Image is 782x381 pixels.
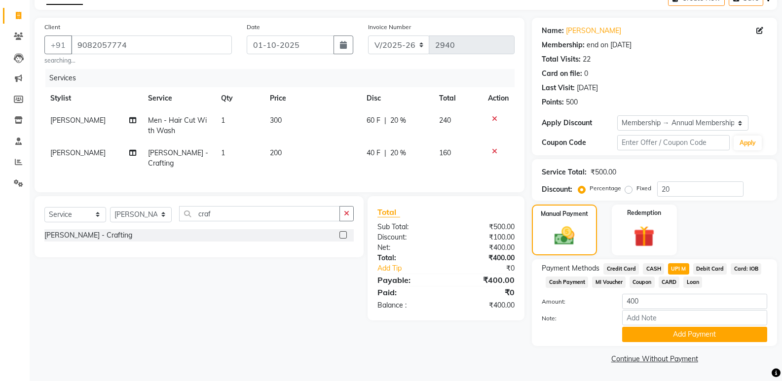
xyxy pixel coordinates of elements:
label: Redemption [627,208,661,217]
span: Total [377,207,400,217]
div: Total Visits: [542,54,581,65]
div: 0 [584,69,588,79]
th: Price [264,87,361,109]
span: Debit Card [693,263,727,275]
div: Discount: [370,232,446,242]
div: ₹0 [446,286,522,298]
span: MI Voucher [592,277,626,288]
span: 1 [221,116,225,125]
div: Balance : [370,300,446,311]
img: _gift.svg [627,223,661,249]
div: ₹500.00 [446,222,522,232]
label: Percentage [590,184,621,193]
th: Service [142,87,215,109]
th: Action [482,87,515,109]
label: Note: [534,314,614,323]
span: Payment Methods [542,263,599,274]
span: | [384,115,386,126]
div: Total: [370,253,446,263]
a: Add Tip [370,263,459,274]
span: [PERSON_NAME] - Crafting [148,148,208,168]
button: +91 [44,35,72,54]
div: Payable: [370,274,446,286]
span: [PERSON_NAME] [50,116,106,125]
span: Credit Card [603,263,639,275]
span: 200 [270,148,282,157]
span: 40 F [367,148,380,158]
div: [PERSON_NAME] - Crafting [44,230,132,241]
div: ₹400.00 [446,274,522,286]
div: Name: [542,26,564,36]
div: 500 [566,97,578,107]
span: Coupon [630,277,655,288]
a: Continue Without Payment [534,354,775,364]
input: Enter Offer / Coupon Code [617,135,730,150]
div: Paid: [370,286,446,298]
div: Apply Discount [542,118,617,128]
div: ₹500.00 [591,167,616,177]
th: Total [433,87,482,109]
label: Client [44,23,60,32]
label: Amount: [534,297,614,306]
input: Amount [622,294,767,309]
div: Card on file: [542,69,582,79]
input: Search by Name/Mobile/Email/Code [71,35,232,54]
div: Points: [542,97,564,107]
span: Cash Payment [546,277,588,288]
span: Men - Hair Cut With Wash [148,116,207,135]
div: Net: [370,242,446,253]
span: CARD [659,277,680,288]
span: UPI M [668,263,689,275]
span: CASH [643,263,664,275]
input: Search or Scan [179,206,340,221]
span: | [384,148,386,158]
div: Discount: [542,184,572,195]
img: _cash.svg [548,224,581,247]
div: ₹0 [459,263,522,274]
div: [DATE] [577,83,598,93]
div: Services [45,69,522,87]
div: ₹400.00 [446,300,522,311]
div: end on [DATE] [587,40,632,50]
a: [PERSON_NAME] [566,26,621,36]
span: 160 [439,148,451,157]
span: [PERSON_NAME] [50,148,106,157]
input: Add Note [622,310,767,325]
span: 240 [439,116,451,125]
div: 22 [583,54,591,65]
div: ₹100.00 [446,232,522,242]
div: Membership: [542,40,585,50]
div: ₹400.00 [446,242,522,253]
label: Invoice Number [368,23,411,32]
div: Service Total: [542,167,587,177]
span: 1 [221,148,225,157]
label: Date [247,23,260,32]
th: Qty [215,87,264,109]
th: Disc [361,87,434,109]
label: Fixed [636,184,651,193]
label: Manual Payment [541,209,588,218]
div: Sub Total: [370,222,446,232]
span: 20 % [390,148,406,158]
span: 300 [270,116,282,125]
div: Last Visit: [542,83,575,93]
span: 60 F [367,115,380,126]
span: Loan [683,277,702,288]
span: Card: IOB [731,263,761,275]
button: Apply [734,136,762,150]
small: searching... [44,56,232,65]
div: ₹400.00 [446,253,522,263]
th: Stylist [44,87,142,109]
button: Add Payment [622,327,767,342]
span: 20 % [390,115,406,126]
div: Coupon Code [542,138,617,148]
